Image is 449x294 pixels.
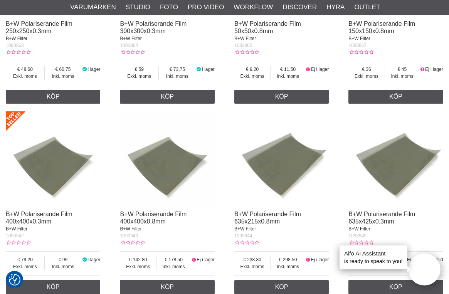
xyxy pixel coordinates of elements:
[234,90,329,104] a: Köp
[81,67,87,72] i: I lager
[234,239,259,246] div: Kundbetyg: 0
[159,66,196,73] span: 73.75
[348,36,370,41] span: B+W Filter
[6,211,72,225] a: B+W Polariserande Film 400x400x0.3mm
[126,2,150,12] a: Studio
[348,226,370,232] span: B+W Filter
[6,256,44,263] span: 79.20
[6,263,44,270] span: Exkl. moms
[87,257,100,262] span: I lager
[159,73,196,80] span: Inkl. moms
[6,66,44,73] span: 48.60
[196,67,202,72] i: I lager
[6,20,72,34] a: B+W Polariserande Film 250x250x0.3mm
[234,43,252,48] span: 1083865
[188,2,224,12] a: Pro Video
[6,226,27,232] span: B+W Filter
[234,226,256,232] span: B+W Filter
[120,66,158,73] span: 59
[340,245,407,269] div: is ready to speak to you!
[234,20,301,34] a: B+W Polariserande Film 50x50x0.8mm
[348,239,373,246] div: Kundbetyg: 0
[120,73,158,80] span: Exkl. moms
[120,20,187,34] a: B+W Polariserande Film 300x300x0.3mm
[191,257,197,262] i: Ej i lager
[120,43,138,48] span: 1083864
[234,73,270,80] span: Exkl. moms
[234,66,270,73] span: 9.20
[202,67,214,72] span: I lager
[120,226,141,232] span: B+W Filter
[348,111,443,206] img: B+W Polariserande Film 635x425x0.3mm
[283,2,317,12] a: Discover
[234,280,329,294] a: Köp
[385,66,419,73] span: 45
[311,257,329,262] span: Ej i lager
[6,280,100,294] a: Köp
[348,20,415,34] a: B+W Polariserande Film 150x150x0.8mm
[234,49,259,56] div: Kundbetyg: 0
[234,233,252,239] span: 1093944
[271,256,305,263] span: 298.50
[234,211,301,225] a: B+W Polariserande Film 635x215x0.8mm
[120,36,141,41] span: B+W Filter
[354,2,380,12] a: Outlet
[156,263,191,270] span: Inkl. moms
[311,67,329,72] span: Ej i lager
[9,273,20,287] button: Samtyckesinställningar
[234,2,273,12] a: Workflow
[344,249,403,257] h4: Aifo AI Assistant
[348,73,384,80] span: Exkl. moms
[9,274,20,286] img: Revisit consent button
[348,66,384,73] span: 36
[234,256,270,263] span: 238.80
[87,67,100,72] span: I lager
[6,43,24,48] span: 1083863
[425,67,443,72] span: Ej i lager
[45,256,82,263] span: 99
[156,256,191,263] span: 178.50
[120,90,214,104] a: Köp
[348,90,443,104] a: Köp
[45,263,82,270] span: Inkl. moms
[6,73,44,80] span: Exkl. moms
[348,211,415,225] a: B+W Polariserande Film 635x425x0.3mm
[6,239,30,246] div: Kundbetyg: 0
[120,239,145,246] div: Kundbetyg: 0
[348,43,367,48] span: 1083867
[120,111,214,206] img: B+W Polariserande Film 400x400x0.8mm
[271,66,305,73] span: 11.50
[6,233,24,239] span: 1093942
[271,73,305,80] span: Inkl. moms
[348,49,373,56] div: Kundbetyg: 0
[271,263,305,270] span: Inkl. moms
[120,280,214,294] a: Köp
[6,111,100,206] img: B+W Polariserande Film 400x400x0.3mm
[305,67,311,72] i: Ej i lager
[385,73,419,80] span: Inkl. moms
[326,2,345,12] a: Hyra
[45,73,82,80] span: Inkl. moms
[120,233,138,239] span: 1093943
[348,233,367,239] span: 1093949
[120,256,156,263] span: 142.80
[45,66,82,73] span: 60.75
[6,49,30,56] div: Kundbetyg: 0
[120,211,187,225] a: B+W Polariserande Film 400x400x0.8mm
[81,257,87,262] i: I lager
[120,263,156,270] span: Exkl. moms
[120,49,145,56] div: Kundbetyg: 0
[305,257,311,262] i: Ej i lager
[234,263,270,270] span: Exkl. moms
[348,280,443,294] a: Köp
[234,36,256,41] span: B+W Filter
[234,111,329,206] img: B+W Polariserande Film 635x215x0.8mm
[6,90,100,104] a: Köp
[197,257,215,262] span: Ej i lager
[6,36,27,41] span: B+W Filter
[419,67,425,72] i: Ej i lager
[160,2,178,12] a: Foto
[70,2,116,12] a: Varumärken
